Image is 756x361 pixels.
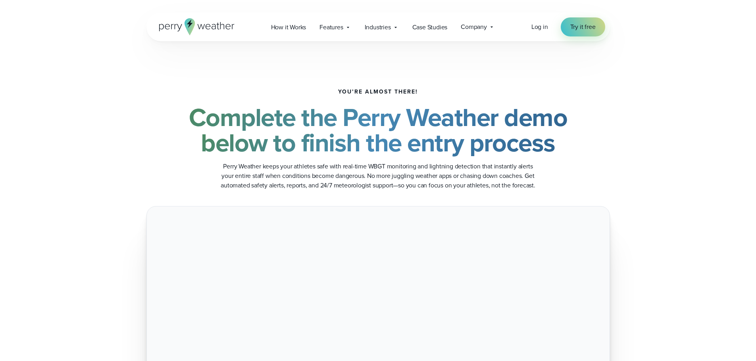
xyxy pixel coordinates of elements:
[219,162,537,190] p: Perry Weather keeps your athletes safe with real-time WBGT monitoring and lightning detection tha...
[412,23,448,32] span: Case Studies
[365,23,391,32] span: Industries
[531,22,548,31] span: Log in
[319,23,343,32] span: Features
[271,23,306,32] span: How it Works
[406,19,454,35] a: Case Studies
[561,17,605,36] a: Try it free
[461,22,487,32] span: Company
[570,22,596,32] span: Try it free
[189,99,567,161] strong: Complete the Perry Weather demo below to finish the entry process
[531,22,548,32] a: Log in
[264,19,313,35] a: How it Works
[338,89,418,95] h5: You’re almost there!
